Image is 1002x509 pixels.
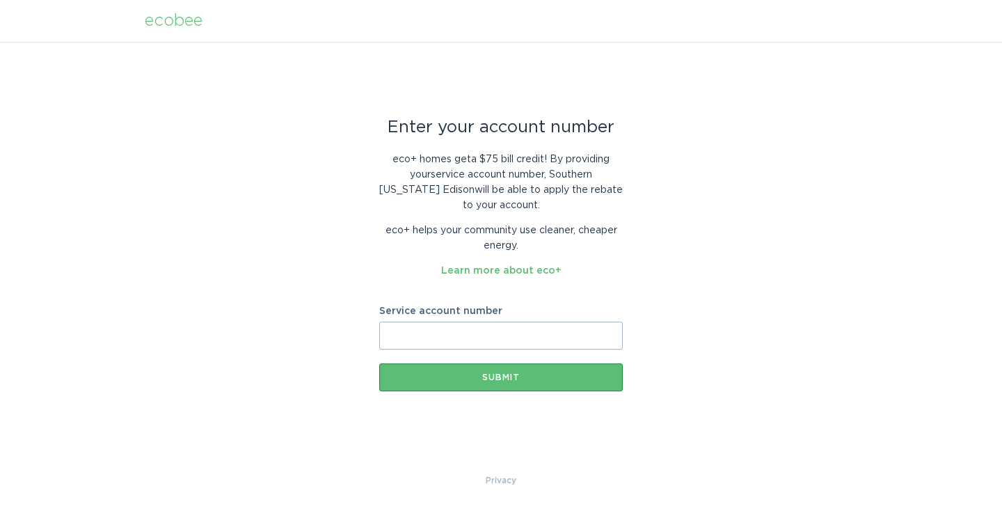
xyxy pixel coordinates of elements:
p: eco+ homes get a $75 bill credit ! By providing your service account number , Southern [US_STATE]... [379,152,623,213]
a: Learn more about eco+ [441,266,562,276]
a: Privacy Policy & Terms of Use [486,473,516,488]
div: Enter your account number [379,120,623,135]
div: Submit [386,373,616,382]
div: ecobee [145,13,202,29]
button: Submit [379,363,623,391]
label: Service account number [379,306,623,316]
p: eco+ helps your community use cleaner, cheaper energy. [379,223,623,253]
